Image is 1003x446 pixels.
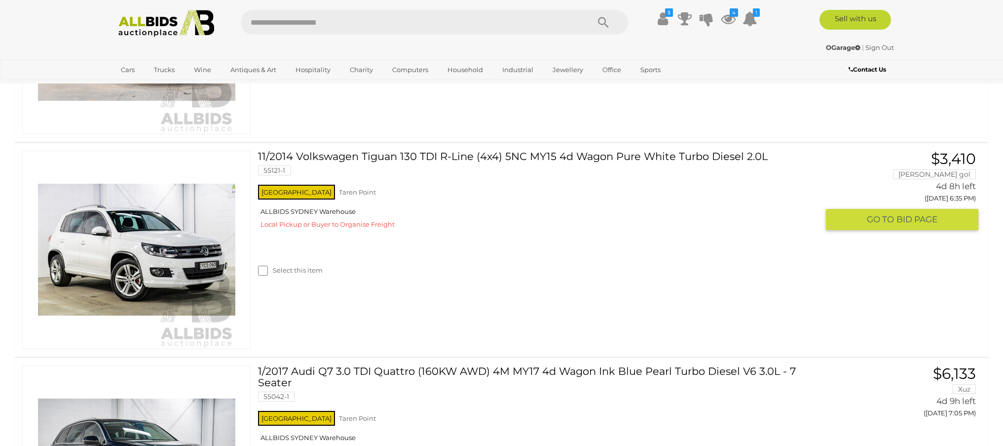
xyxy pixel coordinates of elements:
a: Antiques & Art [224,62,283,78]
label: Select this item [258,266,323,275]
strong: OGarage [826,43,860,51]
button: Search [579,10,628,35]
a: 1 [743,10,757,28]
a: Computers [386,62,435,78]
a: $ [656,10,670,28]
a: Industrial [496,62,540,78]
a: Household [441,62,489,78]
b: Contact Us [849,66,886,73]
a: Cars [114,62,141,78]
i: 1 [753,8,760,17]
a: Sell with us [819,10,891,30]
span: $6,133 [933,365,976,383]
img: 55121-1a_ex.jpg [38,151,235,349]
i: 4 [730,8,738,17]
a: [GEOGRAPHIC_DATA] [114,78,197,94]
span: BID PAGE [896,214,937,225]
a: Contact Us [849,64,889,75]
a: Wine [187,62,218,78]
i: $ [665,8,673,17]
span: GO TO [867,214,896,225]
span: $3,410 [931,150,976,168]
button: GO TOBID PAGE [826,209,978,230]
a: $6,133 Xuz 4d 9h left ([DATE] 7:05 PM) [833,365,978,423]
a: OGarage [826,43,862,51]
a: Hospitality [289,62,337,78]
a: 11/2014 Volkswagen Tiguan 130 TDI R-Line (4x4) 5NC MY15 4d Wagon Pure White Turbo Diesel 2.0L 551... [265,151,818,183]
a: Sign Out [865,43,894,51]
a: Sports [634,62,667,78]
a: Office [596,62,628,78]
a: Jewellery [546,62,590,78]
a: $3,410 [PERSON_NAME] gol 4d 8h left ([DATE] 6:35 PM) GO TOBID PAGE [833,151,978,231]
span: | [862,43,864,51]
a: 4 [721,10,736,28]
a: 1/2017 Audi Q7 3.0 TDI Quattro (160KW AWD) 4M MY17 4d Wagon Ink Blue Pearl Turbo Diesel V6 3.0L -... [265,365,818,409]
a: Charity [343,62,379,78]
img: Allbids.com.au [113,10,220,37]
a: Trucks [148,62,181,78]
